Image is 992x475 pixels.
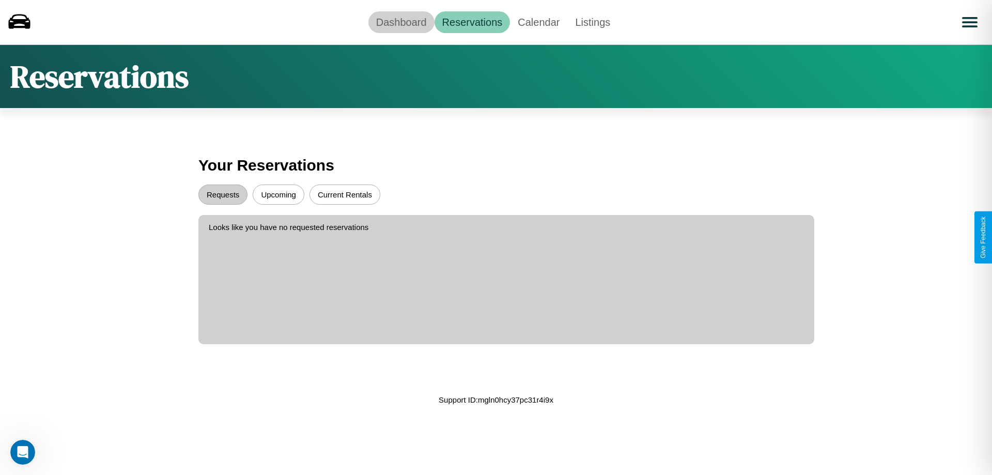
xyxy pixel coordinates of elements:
[510,11,567,33] a: Calendar
[980,217,987,258] div: Give Feedback
[253,185,304,205] button: Upcoming
[10,440,35,465] iframe: Intercom live chat
[439,393,553,407] p: Support ID: mgln0hcy37pc31r4i9x
[209,220,804,234] p: Looks like you have no requested reservations
[198,151,794,179] h3: Your Reservations
[567,11,618,33] a: Listings
[955,8,984,37] button: Open menu
[198,185,247,205] button: Requests
[10,55,189,98] h1: Reservations
[368,11,435,33] a: Dashboard
[435,11,510,33] a: Reservations
[309,185,380,205] button: Current Rentals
